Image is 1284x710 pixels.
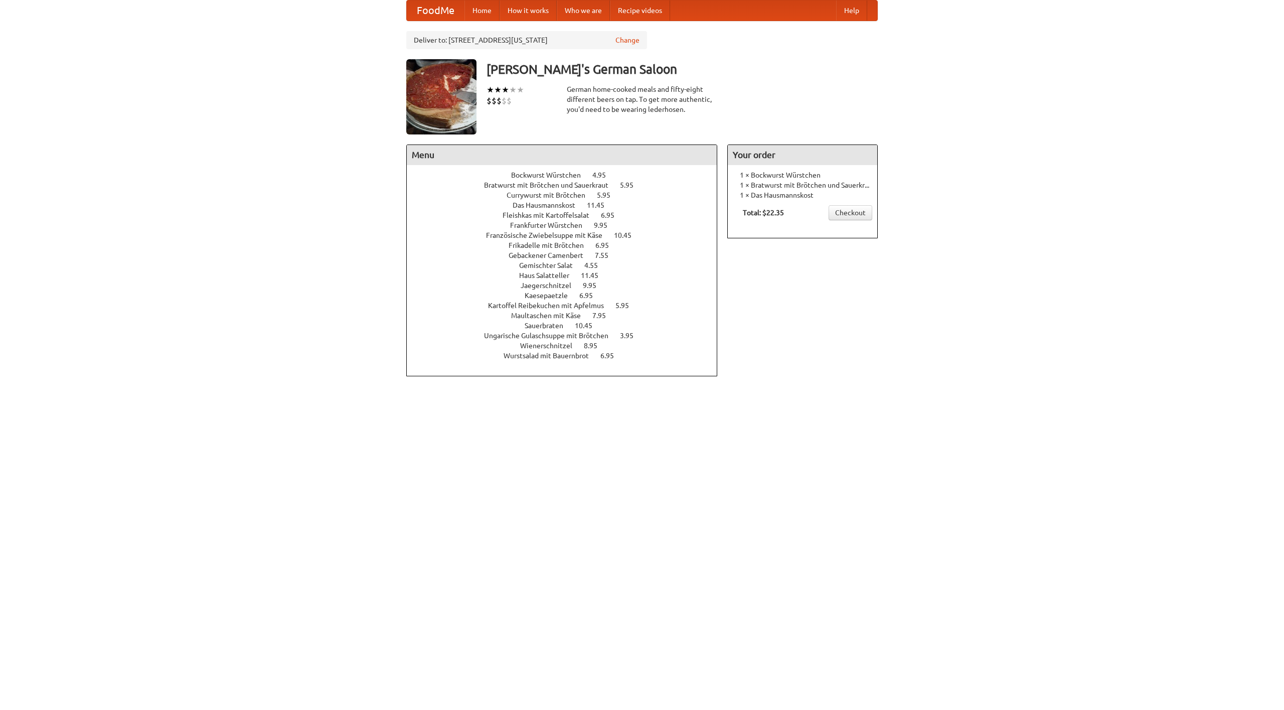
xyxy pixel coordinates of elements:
a: Jaegerschnitzel 9.95 [521,281,615,290]
span: Gebackener Camenbert [509,251,593,259]
a: Sauerbraten 10.45 [525,322,611,330]
li: 1 × Bratwurst mit Brötchen und Sauerkraut [733,180,872,190]
span: 6.95 [595,241,619,249]
h4: Menu [407,145,717,165]
a: Currywurst mit Brötchen 5.95 [507,191,629,199]
span: Gemischter Salat [519,261,583,269]
a: Change [615,35,639,45]
span: 10.45 [575,322,602,330]
div: Deliver to: [STREET_ADDRESS][US_STATE] [406,31,647,49]
span: Bockwurst Würstchen [511,171,591,179]
span: 4.55 [584,261,608,269]
li: ★ [487,84,494,95]
a: Kaesepaetzle 6.95 [525,292,611,300]
span: 7.55 [595,251,618,259]
span: Kaesepaetzle [525,292,578,300]
span: 6.95 [579,292,603,300]
a: Gebackener Camenbert 7.55 [509,251,627,259]
img: angular.jpg [406,59,476,134]
span: Haus Salatteller [519,271,579,279]
a: Maultaschen mit Käse 7.95 [511,312,624,320]
a: Ungarische Gulaschsuppe mit Brötchen 3.95 [484,332,652,340]
div: German home-cooked meals and fifty-eight different beers on tap. To get more authentic, you'd nee... [567,84,717,114]
a: Who we are [557,1,610,21]
li: ★ [494,84,502,95]
a: Gemischter Salat 4.55 [519,261,616,269]
span: Sauerbraten [525,322,573,330]
span: Französische Zwiebelsuppe mit Käse [486,231,612,239]
a: Help [836,1,867,21]
span: Ungarische Gulaschsuppe mit Brötchen [484,332,618,340]
li: ★ [517,84,524,95]
li: ★ [502,84,509,95]
li: $ [507,95,512,106]
span: 5.95 [620,181,644,189]
a: Haus Salatteller 11.45 [519,271,617,279]
span: Bratwurst mit Brötchen und Sauerkraut [484,181,618,189]
span: 3.95 [620,332,644,340]
a: Frikadelle mit Brötchen 6.95 [509,241,627,249]
a: Wienerschnitzel 8.95 [520,342,616,350]
span: 4.95 [592,171,616,179]
a: Home [464,1,500,21]
h3: [PERSON_NAME]'s German Saloon [487,59,878,79]
span: Das Hausmannskost [513,201,585,209]
a: Bratwurst mit Brötchen und Sauerkraut 5.95 [484,181,652,189]
span: 5.95 [615,302,639,310]
span: Jaegerschnitzel [521,281,581,290]
span: Fleishkas mit Kartoffelsalat [503,211,599,219]
span: 6.95 [600,352,624,360]
span: 5.95 [597,191,620,199]
b: Total: $22.35 [743,209,784,217]
span: 11.45 [581,271,608,279]
span: 10.45 [614,231,641,239]
span: Wienerschnitzel [520,342,582,350]
span: Wurstsalad mit Bauernbrot [504,352,599,360]
a: Fleishkas mit Kartoffelsalat 6.95 [503,211,633,219]
a: Das Hausmannskost 11.45 [513,201,623,209]
li: $ [502,95,507,106]
span: Frankfurter Würstchen [510,221,592,229]
a: Wurstsalad mit Bauernbrot 6.95 [504,352,632,360]
span: Currywurst mit Brötchen [507,191,595,199]
a: Kartoffel Reibekuchen mit Apfelmus 5.95 [488,302,648,310]
span: Kartoffel Reibekuchen mit Apfelmus [488,302,614,310]
a: Frankfurter Würstchen 9.95 [510,221,626,229]
a: Bockwurst Würstchen 4.95 [511,171,624,179]
span: 8.95 [584,342,607,350]
li: $ [497,95,502,106]
a: Recipe videos [610,1,670,21]
a: Französische Zwiebelsuppe mit Käse 10.45 [486,231,650,239]
span: Maultaschen mit Käse [511,312,591,320]
li: $ [487,95,492,106]
span: 11.45 [587,201,614,209]
li: 1 × Das Hausmannskost [733,190,872,200]
span: Frikadelle mit Brötchen [509,241,594,249]
span: 9.95 [594,221,617,229]
span: 9.95 [583,281,606,290]
span: 7.95 [592,312,616,320]
li: $ [492,95,497,106]
a: How it works [500,1,557,21]
a: Checkout [829,205,872,220]
li: ★ [509,84,517,95]
a: FoodMe [407,1,464,21]
li: 1 × Bockwurst Würstchen [733,170,872,180]
span: 6.95 [601,211,624,219]
h4: Your order [728,145,877,165]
